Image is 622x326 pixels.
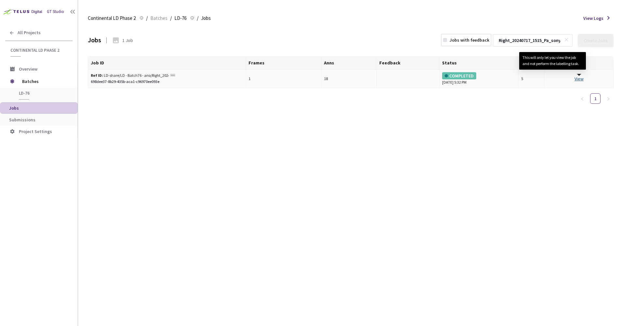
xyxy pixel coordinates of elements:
div: 698dee37-8b29-435b-aca1-c96970ee093e [91,79,243,85]
th: Pt.Wt [519,57,545,70]
th: Frames [246,57,322,70]
li: Next Page [603,93,614,104]
span: Jobs [9,105,19,111]
a: Batches [149,14,169,21]
td: 18 [321,70,376,88]
th: Feedback [377,57,440,70]
li: / [146,14,148,22]
span: right [606,97,610,101]
th: Status [439,57,518,70]
a: 1 [590,94,600,103]
div: LD-share/LD - Batch76 - ano/Right_20240717_1515_Pa_sony_Day_sunny_LD_Hightway_H14_172119778375000... [91,73,169,79]
li: / [170,14,172,22]
td: 5 [519,70,545,88]
li: Previous Page [577,93,588,104]
b: Ref ID: [91,73,103,78]
div: This will only let you view the job and not perform the labelling task. [522,55,583,67]
div: GT Studio [47,9,64,15]
span: LD-76 [174,14,186,22]
a: View [575,76,584,82]
span: Project Settings [19,129,52,134]
span: View Logs [583,15,603,21]
span: Overview [19,66,37,72]
th: Anns [321,57,376,70]
div: Jobs [88,35,101,45]
div: Jobs with feedback [450,37,489,43]
span: All Projects [18,30,41,35]
span: left [580,97,584,101]
span: Continental LD Phase 2 [10,48,69,53]
div: 1 Job [122,37,133,44]
div: Create Jobs [584,38,608,43]
div: COMPLETED [442,72,476,79]
li: / [197,14,198,22]
span: Submissions [9,117,35,123]
span: Batches [22,75,67,88]
li: 1 [590,93,601,104]
span: Batches [150,14,168,22]
span: LD-76 [19,90,67,96]
button: right [603,93,614,104]
th: Job ID [88,57,246,70]
span: Continental LD Phase 2 [88,14,136,22]
span: Jobs [201,14,211,22]
td: 1 [246,70,322,88]
button: left [577,93,588,104]
input: Search [495,34,564,46]
div: [DATE] 5:32 PM [442,72,515,86]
